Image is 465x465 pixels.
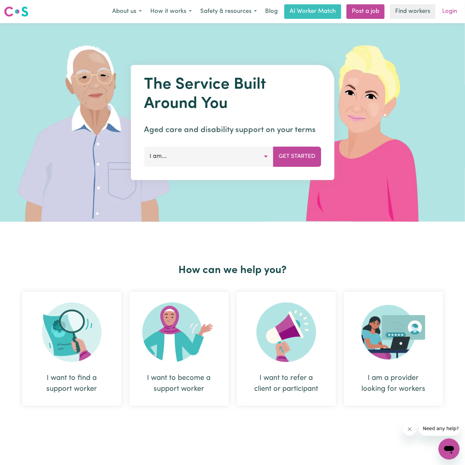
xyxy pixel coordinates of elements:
[439,439,460,460] iframe: Button to launch messaging window
[403,423,416,436] iframe: Close message
[145,373,213,395] div: I want to become a support worker
[4,4,28,19] a: Careseekers logo
[273,147,321,166] button: Get Started
[347,4,385,19] a: Post a job
[144,147,273,166] button: I am...
[129,292,229,406] div: I want to become a support worker
[261,4,282,19] a: Blog
[38,373,106,395] div: I want to find a support worker
[4,6,28,18] img: Careseekers logo
[361,302,426,362] img: Provider
[142,302,216,362] img: Become Worker
[344,292,443,406] div: I am a provider looking for workers
[438,4,461,19] a: Login
[196,5,261,19] button: Safety & resources
[18,264,447,277] h2: How can we help you?
[390,4,436,19] a: Find workers
[360,373,427,395] div: I am a provider looking for workers
[284,4,341,19] a: AI Worker Match
[144,75,321,114] h1: The Service Built Around You
[42,302,102,362] img: Search
[419,421,460,436] iframe: Message from company
[146,5,196,19] button: How it works
[256,302,316,362] img: Refer
[144,124,321,136] p: Aged care and disability support on your terms
[253,373,320,395] div: I want to refer a client or participant
[22,292,121,406] div: I want to find a support worker
[108,5,146,19] button: About us
[237,292,336,406] div: I want to refer a client or participant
